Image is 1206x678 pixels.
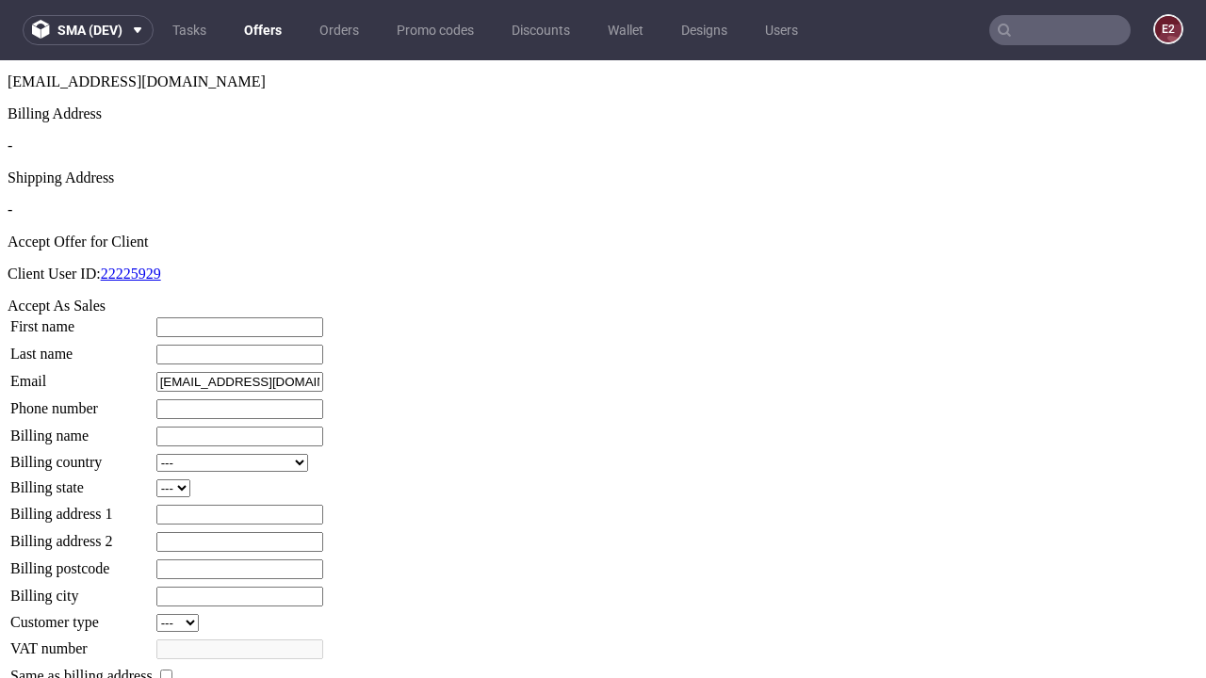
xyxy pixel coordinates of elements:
[670,15,739,45] a: Designs
[9,605,154,626] td: Same as billing address
[8,205,1198,222] p: Client User ID:
[8,109,1198,126] div: Shipping Address
[9,578,154,600] td: VAT number
[9,283,154,305] td: Last name
[8,141,12,157] span: -
[8,45,1198,62] div: Billing Address
[9,525,154,547] td: Billing city
[9,444,154,465] td: Billing address 1
[9,256,154,278] td: First name
[8,237,1198,254] div: Accept As Sales
[9,418,154,438] td: Billing state
[754,15,809,45] a: Users
[596,15,655,45] a: Wallet
[9,498,154,520] td: Billing postcode
[9,471,154,492] td: Billing address 2
[500,15,581,45] a: Discounts
[308,15,370,45] a: Orders
[233,15,293,45] a: Offers
[8,77,12,93] span: -
[23,15,154,45] button: sma (dev)
[385,15,485,45] a: Promo codes
[9,365,154,387] td: Billing name
[8,13,266,29] span: [EMAIL_ADDRESS][DOMAIN_NAME]
[9,338,154,360] td: Phone number
[1155,16,1182,42] figcaption: e2
[161,15,218,45] a: Tasks
[9,553,154,573] td: Customer type
[9,393,154,412] td: Billing country
[8,173,1198,190] div: Accept Offer for Client
[9,311,154,332] td: Email
[57,24,122,37] span: sma (dev)
[101,205,161,221] a: 22225929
